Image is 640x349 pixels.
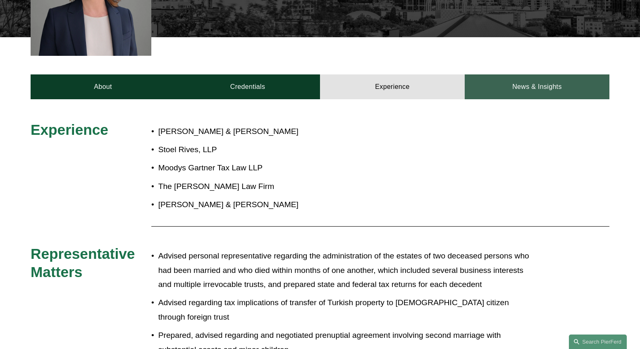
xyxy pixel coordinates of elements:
[31,74,175,99] a: About
[31,122,108,138] span: Experience
[158,296,537,324] p: Advised regarding tax implications of transfer of Turkish property to [DEMOGRAPHIC_DATA] citizen ...
[158,143,537,157] p: Stoel Rives, LLP
[158,249,537,292] p: Advised personal representative regarding the administration of the estates of two deceased perso...
[320,74,465,99] a: Experience
[158,124,537,139] p: [PERSON_NAME] & [PERSON_NAME]
[175,74,320,99] a: Credentials
[158,179,537,194] p: The [PERSON_NAME] Law Firm
[569,335,627,349] a: Search this site
[31,246,139,280] span: Representative Matters
[158,161,537,175] p: Moodys Gartner Tax Law LLP
[465,74,609,99] a: News & Insights
[158,198,537,212] p: [PERSON_NAME] & [PERSON_NAME]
